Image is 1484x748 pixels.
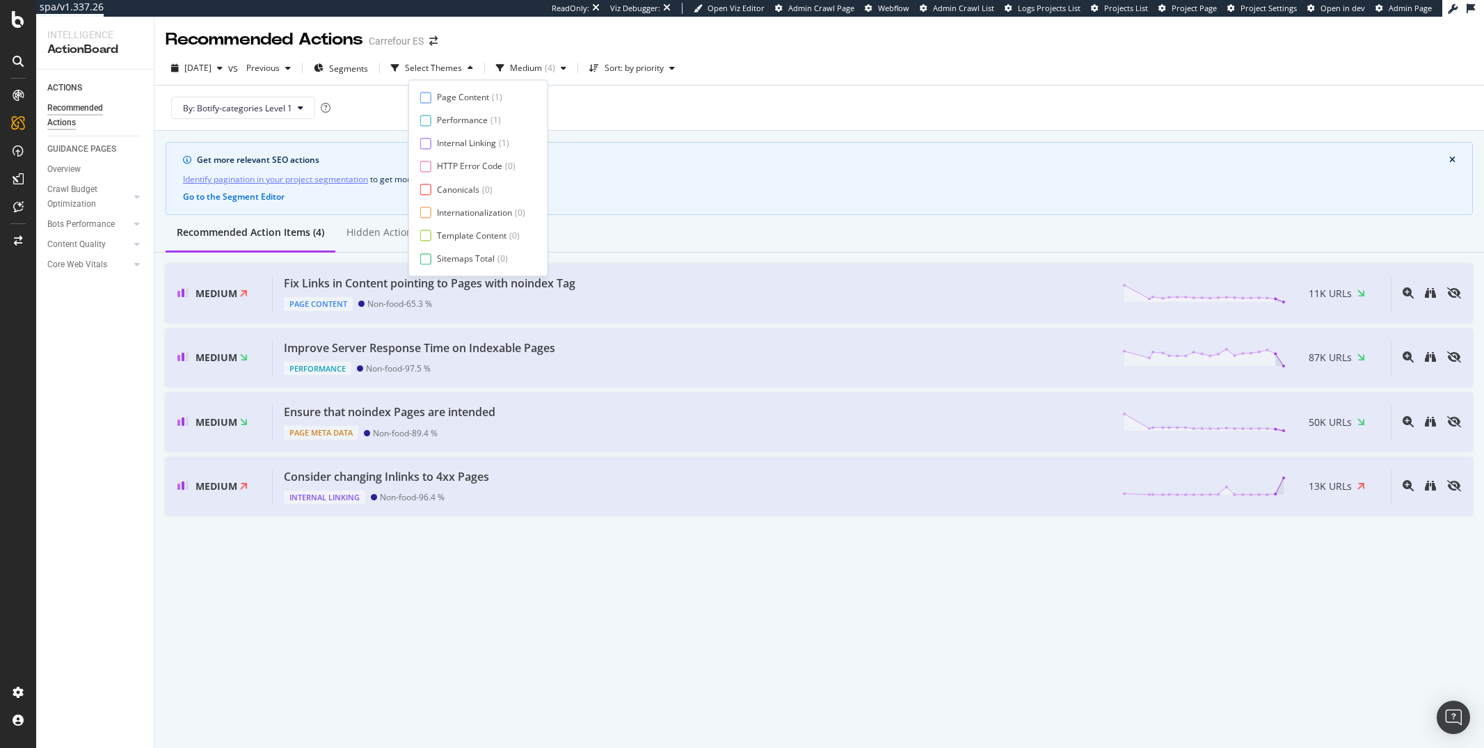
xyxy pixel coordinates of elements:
div: ( 0 ) [515,207,525,218]
div: Viz Debugger: [610,3,660,14]
span: Segments [329,63,368,74]
div: binoculars [1425,351,1436,363]
span: 2025 Sep. 1st [184,62,212,74]
div: Intelligence [47,28,143,42]
div: arrow-right-arrow-left [429,36,438,46]
div: Crawl Budget Optimization [47,182,120,212]
div: Content Quality [47,237,106,252]
a: Admin Crawl Page [775,3,854,14]
span: By: Botify-categories Level 1 [183,102,292,114]
a: Content Quality [47,237,130,252]
a: GUIDANCE PAGES [47,142,144,157]
div: Sitemaps Total [437,253,495,264]
div: Page Content [437,91,489,103]
button: [DATE] [166,57,228,79]
button: Select Themes [385,57,479,79]
span: 11K URLs [1309,287,1352,301]
div: ( 1 ) [499,138,509,150]
div: ACTIONS [47,81,82,95]
div: GUIDANCE PAGES [47,142,116,157]
div: magnifying-glass-plus [1403,351,1414,363]
div: eye-slash [1447,480,1461,491]
div: Recommended Actions [47,101,131,130]
span: Webflow [878,3,909,13]
div: Open Intercom Messenger [1437,701,1470,734]
a: Crawl Budget Optimization [47,182,130,212]
div: ( 0 ) [482,184,493,196]
div: ( 0 ) [509,230,520,241]
div: Non-food - 96.4 % [380,492,445,502]
div: eye-slash [1447,416,1461,427]
div: Non-food - 65.3 % [367,299,432,309]
div: magnifying-glass-plus [1403,287,1414,299]
div: Carrefour ES [369,34,424,48]
a: binoculars [1425,415,1436,429]
span: Logs Projects List [1018,3,1080,13]
span: Medium [196,351,237,364]
div: binoculars [1425,287,1436,299]
div: Internal Linking [437,138,496,150]
span: Open Viz Editor [708,3,765,13]
div: Non-food - 89.4 % [373,428,438,438]
a: Core Web Vitals [47,257,130,272]
button: Previous [241,57,296,79]
div: ActionBoard [47,42,143,58]
div: Performance [437,115,488,127]
div: ( 4 ) [545,64,555,72]
a: Admin Crawl List [920,3,994,14]
div: Recommended Action Items (4) [177,225,324,239]
div: Page Meta Data [284,426,358,440]
div: Sort: by priority [605,64,664,72]
div: Core Web Vitals [47,257,107,272]
span: Medium [196,479,237,493]
div: Hidden Action Items (0) [346,225,455,239]
span: Admin Page [1389,3,1432,13]
div: Consider changing Inlinks to 4xx Pages [284,469,489,485]
span: Admin Crawl List [933,3,994,13]
button: Go to the Segment Editor [183,192,285,202]
div: Non-food - 97.5 % [366,363,431,374]
a: binoculars [1425,479,1436,493]
span: Projects List [1104,3,1148,13]
a: Identify pagination in your project segmentation [183,172,368,186]
a: Logs Projects List [1005,3,1080,14]
div: magnifying-glass-plus [1403,416,1414,427]
div: Select Themes [405,64,462,72]
a: Admin Page [1375,3,1432,14]
div: Canonicals [437,184,479,196]
a: Bots Performance [47,217,130,232]
div: Recommended Actions [166,28,363,51]
div: Fix Links in Content pointing to Pages with noindex Tag [284,276,575,292]
div: Ensure that noindex Pages are intended [284,404,495,420]
div: ( 1 ) [490,115,501,127]
div: Bots Performance [47,217,115,232]
a: Webflow [865,3,909,14]
span: Open in dev [1321,3,1365,13]
span: Project Page [1172,3,1217,13]
a: Overview [47,162,144,177]
div: Internal Linking [284,491,365,504]
div: Get more relevant SEO actions [197,154,1449,166]
span: vs [228,61,241,75]
a: Project Settings [1227,3,1297,14]
div: Improve Server Response Time on Indexable Pages [284,340,555,356]
div: HTTP Error Code [437,161,502,173]
span: 13K URLs [1309,479,1352,493]
div: binoculars [1425,480,1436,491]
div: eye-slash [1447,287,1461,299]
div: Internationalization [437,207,512,218]
span: Medium [196,287,237,300]
div: binoculars [1425,416,1436,427]
a: binoculars [1425,287,1436,300]
span: Project Settings [1240,3,1297,13]
span: Admin Crawl Page [788,3,854,13]
div: ( 0 ) [497,253,508,264]
div: eye-slash [1447,351,1461,363]
div: ( 1 ) [492,91,502,103]
span: 50K URLs [1309,415,1352,429]
div: Overview [47,162,81,177]
button: By: Botify-categories Level 1 [171,97,315,119]
div: Performance [284,362,351,376]
a: Projects List [1091,3,1148,14]
div: Page Content [284,297,353,311]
